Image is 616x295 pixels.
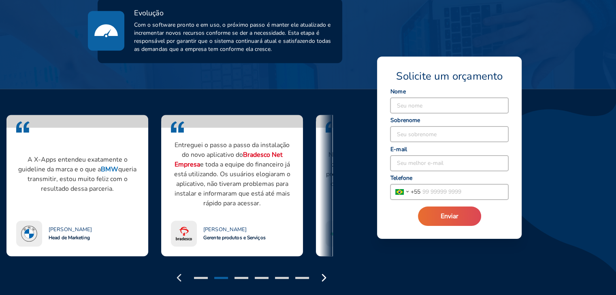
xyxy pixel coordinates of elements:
span: Enviar [441,212,458,221]
p: Entreguei o passo a passo da instalação do novo aplicativo do e toda a equipe do financeiro já es... [171,140,293,208]
strong: BMW [101,165,118,174]
input: Seu melhor e-mail [390,156,508,171]
span: Solicite um orçamento [396,70,503,83]
img: method5_incremental.svg [94,17,118,44]
span: Gerente produtos e Serviços [203,234,266,241]
span: Com o software pronto e em uso, o próximo passo é manter ele atualizado e incrementar novos recur... [134,21,333,53]
button: Enviar [418,206,481,226]
span: [PERSON_NAME] [203,226,247,233]
strong: Bradesco Net Empresa [175,150,283,169]
span: [PERSON_NAME] [49,226,92,233]
span: + 55 [411,188,420,196]
span: Evolução [134,8,164,18]
span: Head de Marketing [49,234,90,241]
input: Seu sobrenome [390,126,508,142]
input: 99 99999 9999 [420,184,508,200]
p: A X-Apps entendeu exatamente o guideline da marca e o que a queria transmitir, estou muito feliz ... [16,155,139,194]
input: Seu nome [390,98,508,113]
